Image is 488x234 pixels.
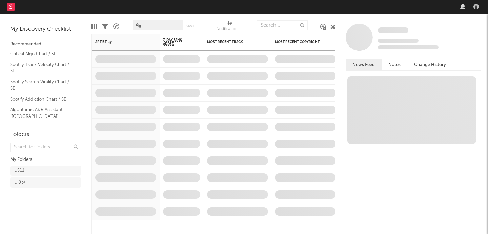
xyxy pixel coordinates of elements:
[10,166,81,176] a: US(1)
[217,17,244,37] div: Notifications (Artist)
[14,178,25,187] div: UK ( 3 )
[275,40,326,44] div: Most Recent Copyright
[378,45,439,49] span: 0 fans last week
[91,17,97,37] div: Edit Columns
[382,59,407,70] button: Notes
[10,95,75,103] a: Spotify Addiction Chart / SE
[10,50,75,58] a: Critical Algo Chart / SE
[102,17,108,37] div: Filters
[10,156,81,164] div: My Folders
[10,143,81,152] input: Search for folders...
[14,167,24,175] div: US ( 1 )
[10,106,75,120] a: Algorithmic A&R Assistant ([GEOGRAPHIC_DATA])
[186,24,195,28] button: Save
[113,17,119,37] div: A&R Pipeline
[10,177,81,188] a: UK(3)
[378,27,408,34] a: Some Artist
[10,40,81,48] div: Recommended
[10,61,75,75] a: Spotify Track Velocity Chart / SE
[346,59,382,70] button: News Feed
[378,39,419,43] span: Tracking Since: [DATE]
[163,38,190,46] span: 7-Day Fans Added
[407,59,453,70] button: Change History
[207,40,258,44] div: Most Recent Track
[10,131,29,139] div: Folders
[217,25,244,34] div: Notifications (Artist)
[95,40,146,44] div: Artist
[378,27,408,33] span: Some Artist
[10,78,75,92] a: Spotify Search Virality Chart / SE
[10,25,81,34] div: My Discovery Checklist
[257,20,308,30] input: Search...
